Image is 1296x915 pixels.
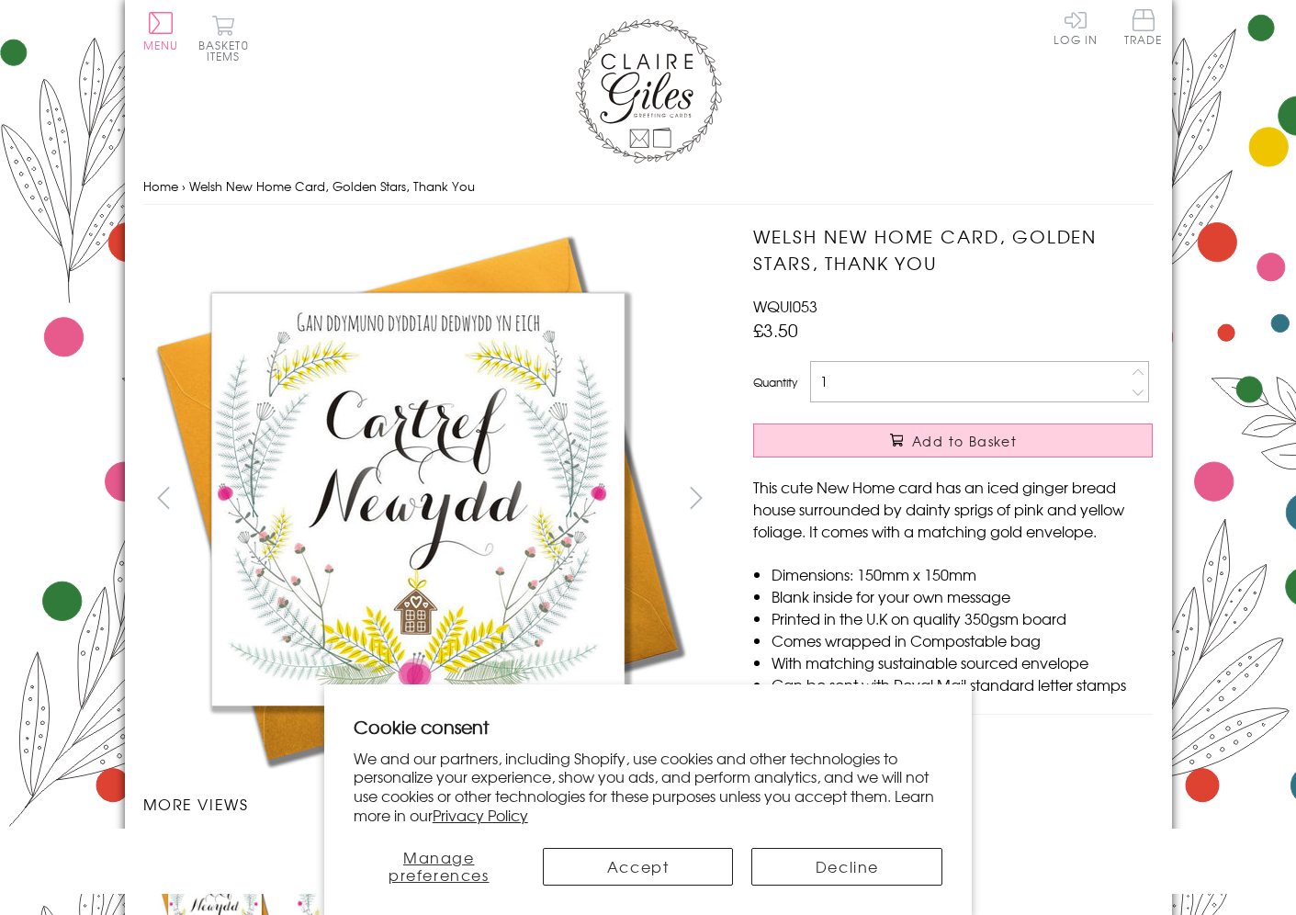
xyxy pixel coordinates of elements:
h3: More views [143,793,717,815]
h1: Welsh New Home Card, Golden Stars, Thank You [753,223,1153,277]
a: Trade [1124,9,1163,49]
img: Welsh New Home Card, Golden Stars, Thank You [143,223,694,774]
p: We and our partners, including Shopify, use cookies and other technologies to personalize your ex... [354,749,943,825]
li: Dimensions: 150mm x 150mm [772,563,1153,585]
li: Printed in the U.K on quality 350gsm board [772,607,1153,629]
span: Welsh New Home Card, Golden Stars, Thank You [189,177,475,195]
button: next [675,477,716,518]
button: Menu [143,12,179,51]
span: Trade [1124,9,1163,45]
a: Privacy Policy [433,804,528,826]
li: Can be sent with Royal Mail standard letter stamps [772,673,1153,695]
span: WQUI053 [753,295,817,317]
h2: Cookie consent [354,714,943,740]
label: Quantity [753,374,797,390]
span: Menu [143,37,179,53]
li: Comes wrapped in Compostable bag [772,629,1153,651]
span: › [182,177,186,195]
a: Home [143,177,178,195]
button: Decline [751,848,942,886]
button: prev [143,477,185,518]
button: Accept [543,848,734,886]
li: With matching sustainable sourced envelope [772,651,1153,673]
span: £3.50 [753,317,798,343]
span: Add to Basket [912,432,1017,450]
button: Basket0 items [198,15,249,62]
span: 0 items [207,37,249,64]
li: Blank inside for your own message [772,585,1153,607]
span: Manage preferences [389,846,490,886]
p: This cute New Home card has an iced ginger bread house surrounded by dainty sprigs of pink and ye... [753,476,1153,542]
img: Claire Giles Greetings Cards [575,18,722,164]
nav: breadcrumbs [143,168,1154,206]
a: Log In [1054,9,1098,45]
button: Manage preferences [354,848,524,886]
button: Add to Basket [753,424,1153,457]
